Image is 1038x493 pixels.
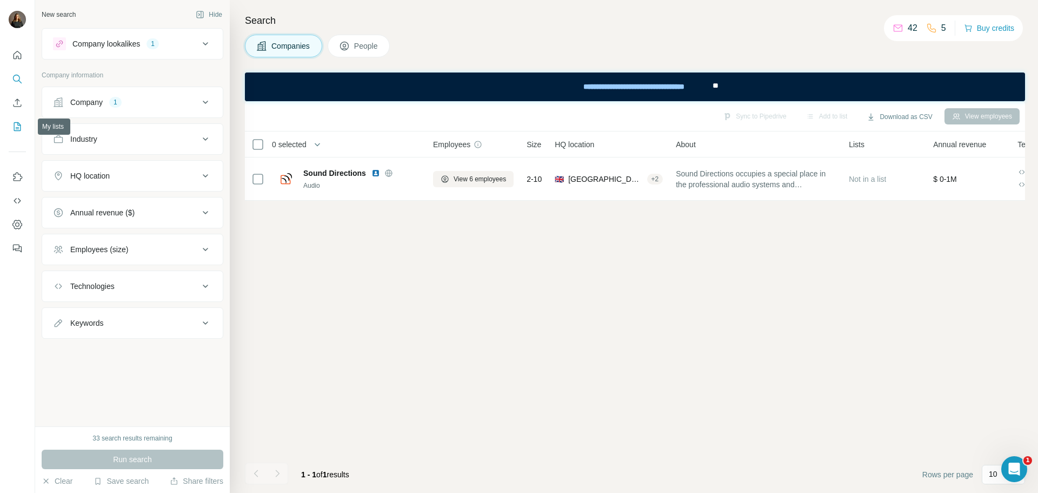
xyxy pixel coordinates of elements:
[188,6,230,23] button: Hide
[316,470,323,479] span: of
[941,22,946,35] p: 5
[908,22,917,35] p: 42
[933,175,957,183] span: $ 0-1M
[647,174,663,184] div: + 2
[454,174,506,184] span: View 6 employees
[42,163,223,189] button: HQ location
[964,21,1014,36] button: Buy credits
[72,38,140,49] div: Company lookalikes
[170,476,223,487] button: Share filters
[933,139,986,150] span: Annual revenue
[42,310,223,336] button: Keywords
[42,126,223,152] button: Industry
[42,10,76,19] div: New search
[323,470,327,479] span: 1
[849,139,864,150] span: Lists
[433,139,470,150] span: Employees
[301,470,316,479] span: 1 - 1
[303,181,420,190] div: Audio
[70,318,103,328] div: Keywords
[92,433,172,443] div: 33 search results remaining
[42,70,223,80] p: Company information
[1023,456,1032,465] span: 1
[371,169,380,178] img: LinkedIn logo
[271,41,311,51] span: Companies
[42,31,223,57] button: Company lookalikes1
[989,469,997,479] p: 10
[859,109,940,125] button: Download as CSV
[555,139,594,150] span: HQ location
[555,174,564,185] span: 🇬🇧
[42,89,223,115] button: Company1
[849,175,886,183] span: Not in a list
[9,215,26,234] button: Dashboard
[301,470,349,479] span: results
[922,469,973,480] span: Rows per page
[676,168,836,190] span: Sound Directions occupies a special place in the professional audio systems and installations mar...
[70,244,128,255] div: Employees (size)
[42,200,223,226] button: Annual revenue ($)
[9,11,26,28] img: Avatar
[70,281,115,292] div: Technologies
[277,170,295,188] img: Logo of Sound Directions
[42,273,223,299] button: Technologies
[1001,456,1027,482] iframe: Intercom live chat
[272,139,307,150] span: 0 selected
[70,134,97,144] div: Industry
[354,41,379,51] span: People
[9,117,26,136] button: My lists
[94,476,149,487] button: Save search
[9,239,26,258] button: Feedback
[433,171,514,187] button: View 6 employees
[9,167,26,187] button: Use Surfe on LinkedIn
[245,13,1025,28] h4: Search
[568,174,642,185] span: [GEOGRAPHIC_DATA], [GEOGRAPHIC_DATA], [GEOGRAPHIC_DATA]
[9,191,26,211] button: Use Surfe API
[70,170,110,181] div: HQ location
[70,207,135,218] div: Annual revenue ($)
[109,97,122,107] div: 1
[527,174,542,185] span: 2-10
[70,97,103,108] div: Company
[9,45,26,65] button: Quick start
[42,236,223,262] button: Employees (size)
[303,168,366,179] span: Sound Directions
[9,93,26,113] button: Enrich CSV
[9,69,26,89] button: Search
[676,139,696,150] span: About
[527,139,541,150] span: Size
[147,39,159,49] div: 1
[245,73,1025,101] iframe: Banner
[42,476,72,487] button: Clear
